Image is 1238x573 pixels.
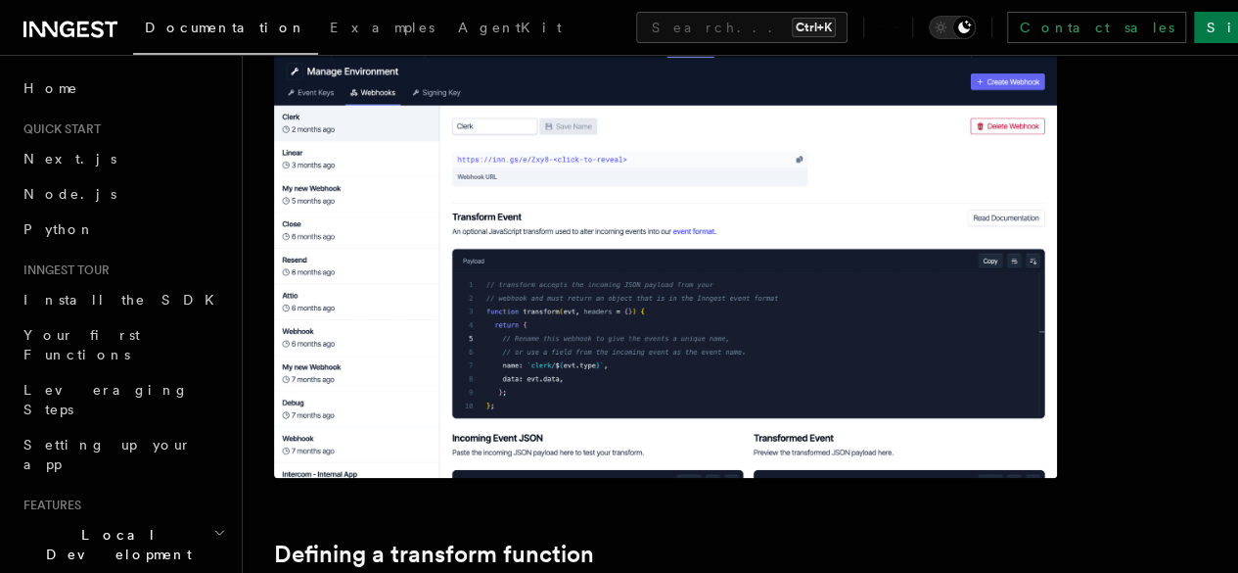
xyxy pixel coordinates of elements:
[16,517,230,572] button: Local Development
[16,212,230,247] a: Python
[636,12,848,43] button: Search...Ctrl+K
[23,186,116,202] span: Node.js
[133,6,318,55] a: Documentation
[330,20,435,35] span: Examples
[274,32,1057,478] img: Inngest dashboard showing a newly created webhook
[16,525,213,564] span: Local Development
[458,20,562,35] span: AgentKit
[274,541,594,568] a: Defining a transform function
[16,427,230,482] a: Setting up your app
[16,71,230,106] a: Home
[16,121,101,137] span: Quick start
[23,78,78,98] span: Home
[1007,12,1186,43] a: Contact sales
[23,292,226,308] span: Install the SDK
[929,16,976,39] button: Toggle dark mode
[446,6,573,53] a: AgentKit
[23,327,140,362] span: Your first Functions
[23,437,192,472] span: Setting up your app
[318,6,446,53] a: Examples
[16,498,81,513] span: Features
[16,372,230,427] a: Leveraging Steps
[145,20,306,35] span: Documentation
[16,317,230,372] a: Your first Functions
[792,18,836,37] kbd: Ctrl+K
[16,141,230,176] a: Next.js
[16,263,110,278] span: Inngest tour
[23,382,189,417] span: Leveraging Steps
[16,282,230,317] a: Install the SDK
[23,151,116,167] span: Next.js
[16,176,230,212] a: Node.js
[23,221,95,237] span: Python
